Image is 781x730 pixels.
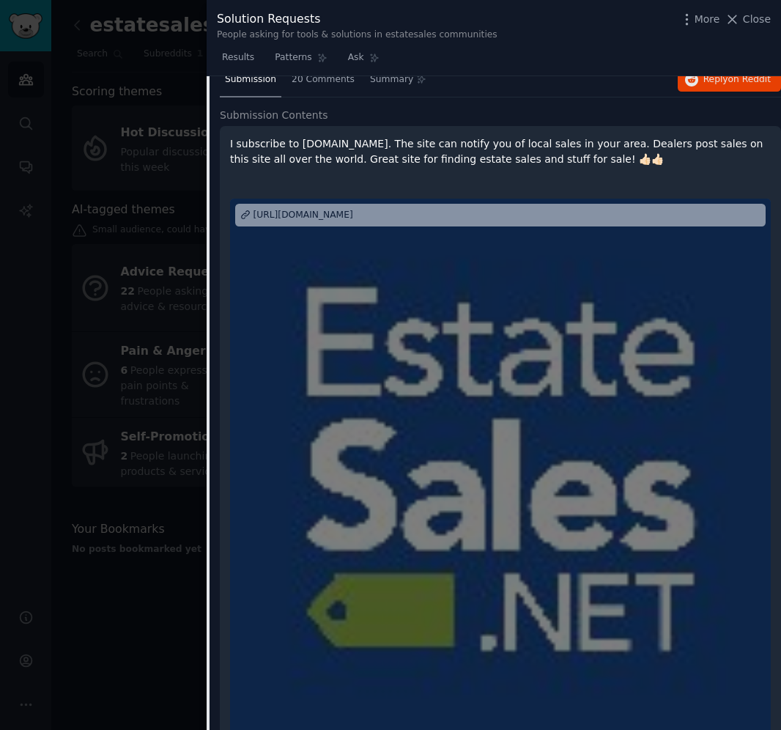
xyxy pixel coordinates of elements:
[703,73,771,86] span: Reply
[217,46,259,76] a: Results
[253,209,353,222] div: [URL][DOMAIN_NAME]
[679,12,720,27] button: More
[270,46,332,76] a: Patterns
[348,51,364,64] span: Ask
[292,73,355,86] span: 20 Comments
[725,12,771,27] button: Close
[230,136,771,167] p: I subscribe to [DOMAIN_NAME]. The site can notify you of local sales in your area. Dealers post s...
[743,12,771,27] span: Close
[343,46,385,76] a: Ask
[217,29,497,42] div: People asking for tools & solutions in estatesales communities
[225,73,276,86] span: Submission
[220,108,328,123] span: Submission Contents
[217,10,497,29] div: Solution Requests
[275,51,311,64] span: Patterns
[695,12,720,27] span: More
[222,51,254,64] span: Results
[370,73,413,86] span: Summary
[728,74,771,84] span: on Reddit
[678,68,781,92] button: Replyon Reddit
